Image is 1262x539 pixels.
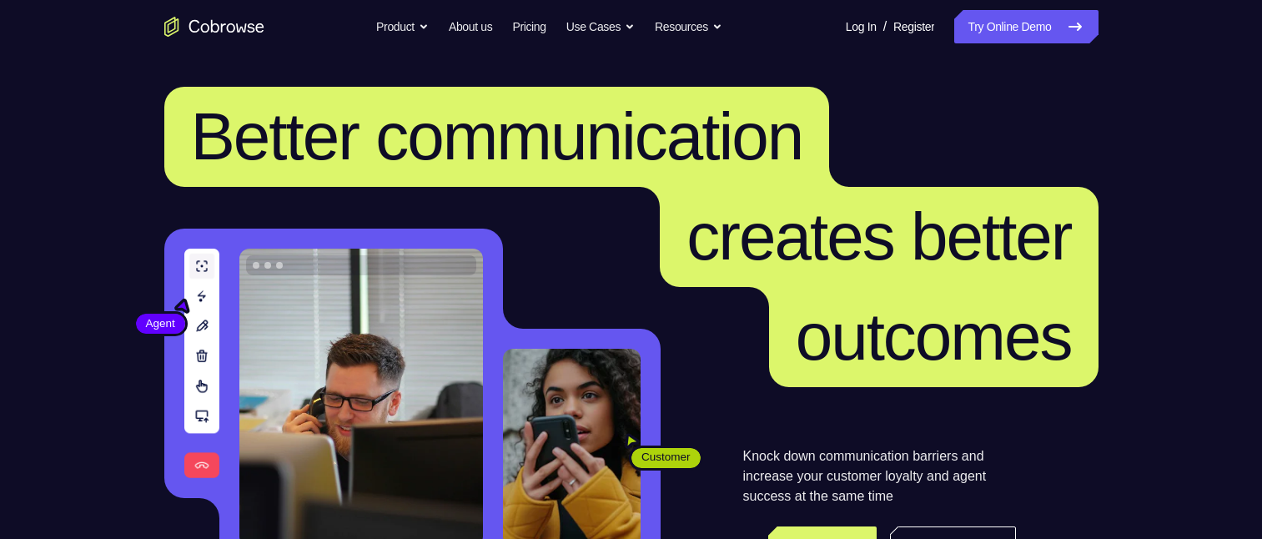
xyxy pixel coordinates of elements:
a: About us [449,10,492,43]
a: Register [893,10,934,43]
button: Product [376,10,429,43]
a: Try Online Demo [954,10,1098,43]
a: Pricing [512,10,546,43]
span: outcomes [796,300,1072,374]
button: Use Cases [566,10,635,43]
button: Resources [655,10,722,43]
a: Log In [846,10,877,43]
span: creates better [686,199,1071,274]
span: / [883,17,887,37]
a: Go to the home page [164,17,264,37]
p: Knock down communication barriers and increase your customer loyalty and agent success at the sam... [743,446,1016,506]
span: Better communication [191,99,803,174]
